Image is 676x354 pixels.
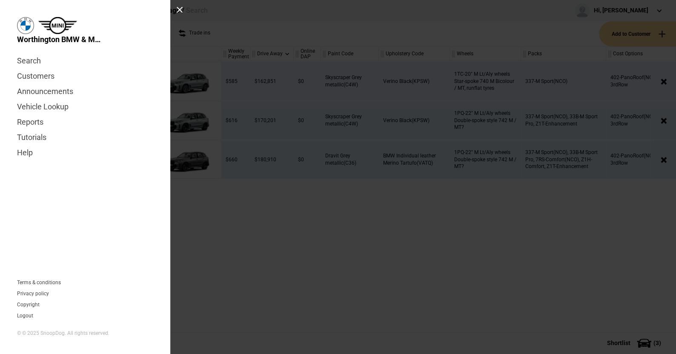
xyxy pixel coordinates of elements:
[17,130,153,145] a: Tutorials
[17,145,153,160] a: Help
[17,280,61,285] a: Terms & conditions
[17,313,33,318] button: Logout
[17,302,40,307] a: Copyright
[17,84,153,99] a: Announcements
[17,114,153,130] a: Reports
[17,69,153,84] a: Customers
[17,17,34,34] img: bmw.png
[17,53,153,69] a: Search
[17,34,102,45] span: Worthington BMW & MINI Garage
[17,291,49,296] a: Privacy policy
[17,99,153,114] a: Vehicle Lookup
[38,17,77,34] img: mini.png
[17,330,153,337] div: © © 2025 SnoopDog. All rights reserved.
